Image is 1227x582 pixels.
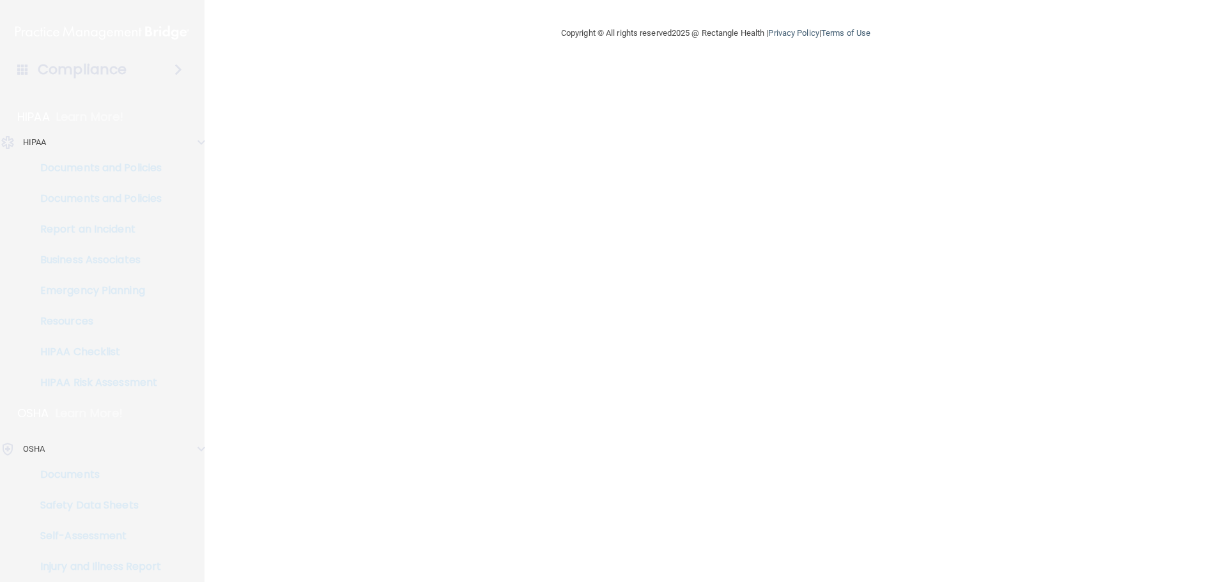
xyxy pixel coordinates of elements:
p: HIPAA Risk Assessment [8,376,183,389]
a: Terms of Use [821,28,870,38]
p: Resources [8,315,183,328]
a: Privacy Policy [768,28,819,38]
p: Self-Assessment [8,530,183,542]
p: HIPAA [23,135,47,150]
p: Business Associates [8,254,183,266]
p: HIPAA [17,109,50,125]
p: Emergency Planning [8,284,183,297]
p: Documents and Policies [8,192,183,205]
p: OSHA [23,441,45,457]
p: OSHA [17,406,49,421]
p: Learn More! [56,406,123,421]
img: PMB logo [15,20,189,45]
p: Documents and Policies [8,162,183,174]
p: Documents [8,468,183,481]
div: Copyright © All rights reserved 2025 @ Rectangle Health | | [482,13,949,54]
p: Safety Data Sheets [8,499,183,512]
p: Report an Incident [8,223,183,236]
p: HIPAA Checklist [8,346,183,358]
p: Injury and Illness Report [8,560,183,573]
h4: Compliance [38,61,127,79]
p: Learn More! [56,109,124,125]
